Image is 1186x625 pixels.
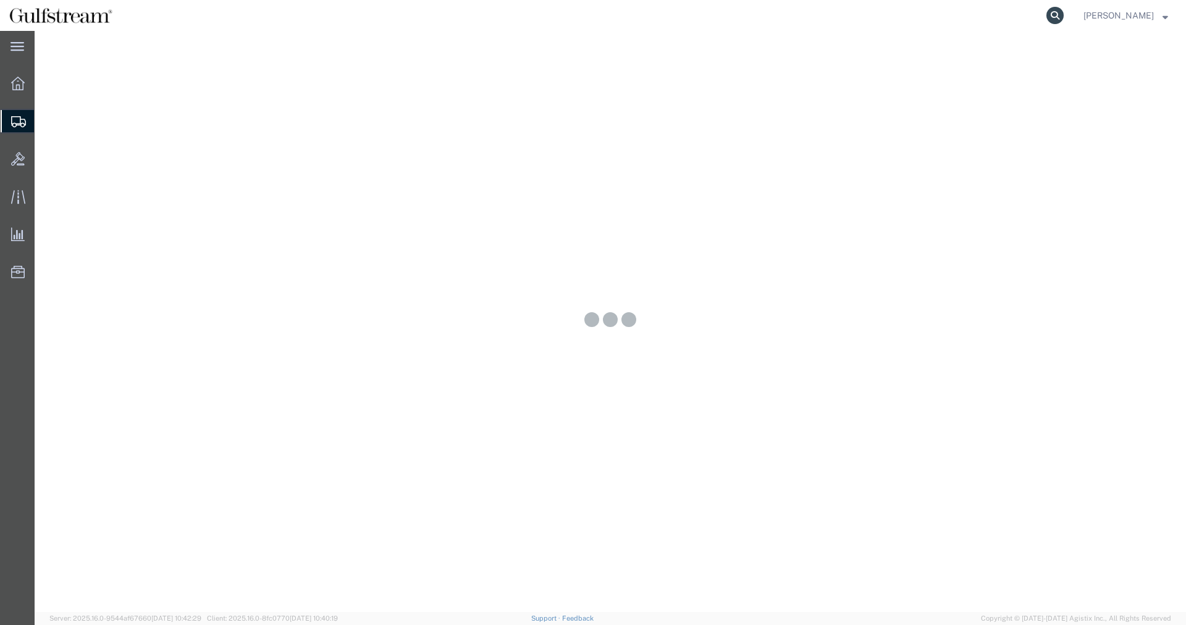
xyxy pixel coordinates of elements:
button: [PERSON_NAME] [1083,8,1169,23]
img: logo [9,6,113,25]
span: [DATE] 10:42:29 [151,614,201,622]
a: Support [531,614,562,622]
a: Feedback [562,614,594,622]
span: Server: 2025.16.0-9544af67660 [49,614,201,622]
span: [DATE] 10:40:19 [290,614,338,622]
span: Jene Middleton [1083,9,1154,22]
span: Copyright © [DATE]-[DATE] Agistix Inc., All Rights Reserved [981,613,1171,624]
span: Client: 2025.16.0-8fc0770 [207,614,338,622]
